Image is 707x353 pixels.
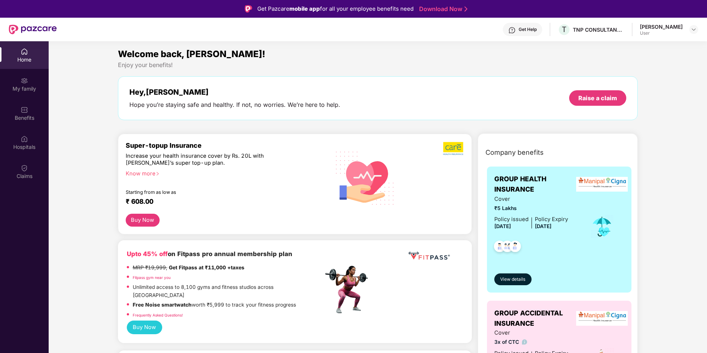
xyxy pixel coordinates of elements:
a: Frequently Asked Questions! [133,313,183,317]
span: Welcome back, [PERSON_NAME]! [118,49,265,59]
div: TNP CONSULTANCY PRIVATE LIMITED [573,26,624,33]
span: Cover [494,195,568,203]
a: Fitpass gym near you [133,275,171,280]
img: svg+xml;base64,PHN2ZyBpZD0iQ2xhaW0iIHhtbG5zPSJodHRwOi8vd3d3LnczLm9yZy8yMDAwL3N2ZyIgd2lkdGg9IjIwIi... [21,164,28,172]
p: worth ₹5,999 to track your fitness progress [133,301,296,309]
img: Logo [245,5,252,13]
img: svg+xml;base64,PHN2ZyB3aWR0aD0iMjAiIGhlaWdodD0iMjAiIHZpZXdCb3g9IjAgMCAyMCAyMCIgZmlsbD0ibm9uZSIgeG... [21,77,28,84]
div: ₹ 608.00 [126,198,316,206]
button: Buy Now [127,321,162,334]
span: right [156,172,160,176]
img: b5dec4f62d2307b9de63beb79f102df3.png [443,141,464,155]
del: MRP ₹19,999, [133,265,167,270]
span: [DATE] [494,223,511,229]
div: Hey, [PERSON_NAME] [129,88,340,97]
a: Download Now [419,5,465,13]
img: svg+xml;base64,PHN2ZyBpZD0iRHJvcGRvd24tMzJ4MzIiIHhtbG5zPSJodHRwOi8vd3d3LnczLm9yZy8yMDAwL3N2ZyIgd2... [691,27,697,32]
div: Get Pazcare for all your employee benefits need [257,4,414,13]
button: View details [494,273,532,285]
div: Enjoy your benefits! [118,61,638,69]
strong: Get Fitpass at ₹11,000 +taxes [169,265,244,270]
img: Stroke [464,5,467,13]
img: insurerLogo [576,311,628,326]
div: Know more [126,170,319,175]
img: svg+xml;base64,PHN2ZyBpZD0iSGVscC0zMngzMiIgeG1sbnM9Imh0dHA6Ly93d3cudzMub3JnLzIwMDAvc3ZnIiB3aWR0aD... [508,27,516,34]
img: icon [590,214,614,239]
img: svg+xml;base64,PHN2ZyB4bWxucz0iaHR0cDovL3d3dy53My5vcmcvMjAwMC9zdmciIHdpZHRoPSI0OC45NDMiIGhlaWdodD... [491,238,509,256]
span: 3x of CTC [494,338,568,346]
img: svg+xml;base64,PHN2ZyBpZD0iSG9zcGl0YWxzIiB4bWxucz0iaHR0cDovL3d3dy53My5vcmcvMjAwMC9zdmciIHdpZHRoPS... [21,135,28,143]
div: Get Help [519,27,537,32]
img: svg+xml;base64,PHN2ZyB4bWxucz0iaHR0cDovL3d3dy53My5vcmcvMjAwMC9zdmciIHhtbG5zOnhsaW5rPSJodHRwOi8vd3... [330,142,400,213]
div: Starting from as low as [126,189,292,195]
div: Super-topup Insurance [126,141,323,149]
b: on Fitpass pro annual membership plan [127,250,292,258]
div: Hope you’re staying safe and healthy. If not, no worries. We’re here to help. [129,101,340,109]
img: svg+xml;base64,PHN2ZyBpZD0iSG9tZSIgeG1sbnM9Imh0dHA6Ly93d3cudzMub3JnLzIwMDAvc3ZnIiB3aWR0aD0iMjAiIG... [21,48,28,55]
img: New Pazcare Logo [9,25,57,34]
strong: mobile app [289,5,320,12]
p: Unlimited access to 8,100 gyms and fitness studios across [GEOGRAPHIC_DATA] [133,283,323,299]
span: T [562,25,567,34]
span: GROUP HEALTH INSURANCE [494,174,580,195]
span: Company benefits [485,147,544,158]
span: Cover [494,329,568,337]
div: Raise a claim [578,94,617,102]
div: Policy issued [494,215,529,224]
span: GROUP ACCIDENTAL INSURANCE [494,308,580,329]
div: [PERSON_NAME] [640,23,683,30]
img: fpp.png [323,264,375,315]
b: Upto 45% off [127,250,168,258]
img: svg+xml;base64,PHN2ZyB4bWxucz0iaHR0cDovL3d3dy53My5vcmcvMjAwMC9zdmciIHdpZHRoPSI0OC45MTUiIGhlaWdodD... [498,238,516,256]
img: fppp.png [407,249,451,263]
img: svg+xml;base64,PHN2ZyBpZD0iQmVuZWZpdHMiIHhtbG5zPSJodHRwOi8vd3d3LnczLm9yZy8yMDAwL3N2ZyIgd2lkdGg9Ij... [21,106,28,113]
img: insurerLogo [576,177,628,192]
div: User [640,30,683,36]
span: View details [500,276,525,283]
img: info [522,339,527,345]
img: svg+xml;base64,PHN2ZyB4bWxucz0iaHR0cDovL3d3dy53My5vcmcvMjAwMC9zdmciIHdpZHRoPSI0OC45NDMiIGhlaWdodD... [506,238,524,256]
span: ₹5 Lakhs [494,205,568,213]
span: [DATE] [535,223,551,229]
button: Buy Now [126,214,160,227]
div: Increase your health insurance cover by Rs. 20L with [PERSON_NAME]’s super top-up plan. [126,153,291,167]
div: Policy Expiry [535,215,568,224]
strong: Free Noise smartwatch [133,302,192,308]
